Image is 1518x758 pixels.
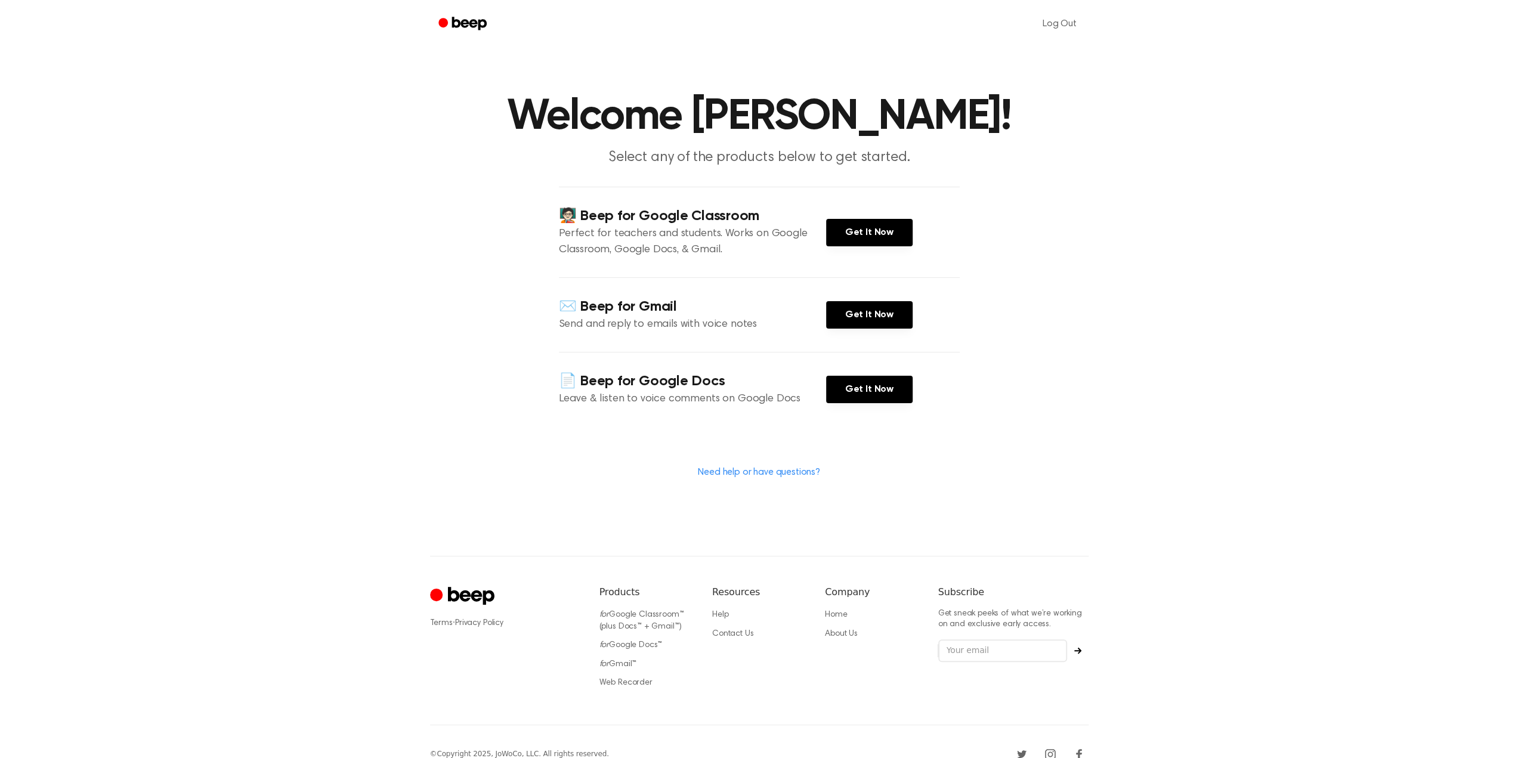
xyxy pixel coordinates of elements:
[599,679,653,687] a: Web Recorder
[559,226,826,258] p: Perfect for teachers and students. Works on Google Classroom, Google Docs, & Gmail.
[430,585,497,608] a: Cruip
[530,148,988,168] p: Select any of the products below to get started.
[938,585,1089,599] h6: Subscribe
[712,630,753,638] a: Contact Us
[455,619,503,627] a: Privacy Policy
[599,611,610,619] i: for
[599,585,693,599] h6: Products
[826,376,913,403] a: Get It Now
[698,468,820,477] a: Need help or have questions?
[454,95,1065,138] h1: Welcome [PERSON_NAME]!
[712,585,806,599] h6: Resources
[599,641,663,649] a: forGoogle Docs™
[599,660,610,669] i: for
[430,13,497,36] a: Beep
[599,641,610,649] i: for
[825,611,847,619] a: Home
[430,617,580,629] div: ·
[826,219,913,246] a: Get It Now
[825,630,858,638] a: About Us
[559,297,826,317] h4: ✉️ Beep for Gmail
[938,609,1089,630] p: Get sneak peeks of what we’re working on and exclusive early access.
[825,585,919,599] h6: Company
[559,317,826,333] p: Send and reply to emails with voice notes
[599,660,637,669] a: forGmail™
[559,206,826,226] h4: 🧑🏻‍🏫 Beep for Google Classroom
[599,611,684,631] a: forGoogle Classroom™ (plus Docs™ + Gmail™)
[559,391,826,407] p: Leave & listen to voice comments on Google Docs
[559,372,826,391] h4: 📄 Beep for Google Docs
[430,619,453,627] a: Terms
[712,611,728,619] a: Help
[826,301,913,329] a: Get It Now
[1031,10,1089,38] a: Log Out
[938,639,1067,662] input: Your email
[1067,647,1089,654] button: Subscribe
